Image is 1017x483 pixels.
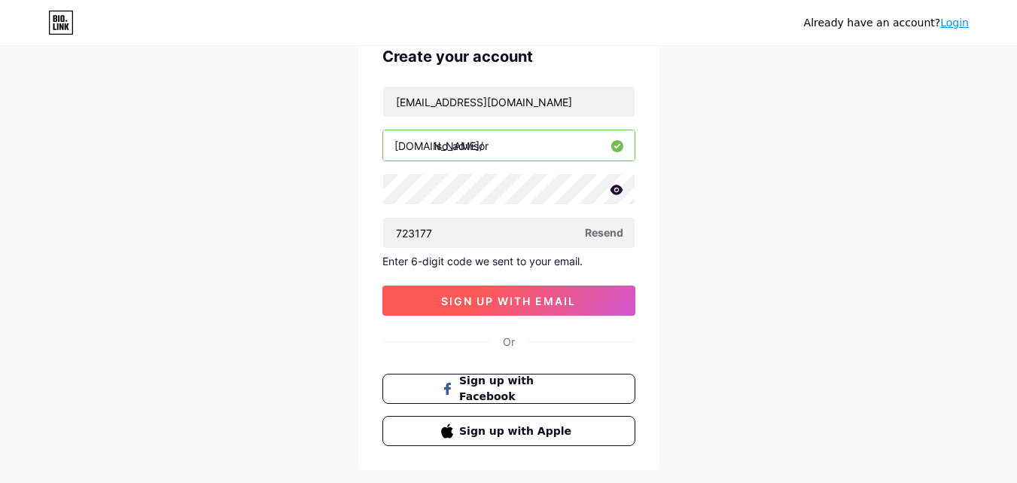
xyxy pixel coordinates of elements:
[459,373,576,405] span: Sign up with Facebook
[940,17,969,29] a: Login
[382,255,635,267] div: Enter 6-digit code we sent to your email.
[382,286,635,316] button: sign up with email
[382,416,635,446] button: Sign up with Apple
[383,87,635,117] input: Email
[503,334,515,350] div: Or
[441,295,576,307] span: sign up with email
[394,138,483,154] div: [DOMAIN_NAME]/
[382,374,635,404] button: Sign up with Facebook
[459,423,576,439] span: Sign up with Apple
[383,218,635,248] input: Paste login code
[804,15,969,31] div: Already have an account?
[383,130,635,160] input: username
[585,225,623,240] span: Resend
[382,45,635,68] div: Create your account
